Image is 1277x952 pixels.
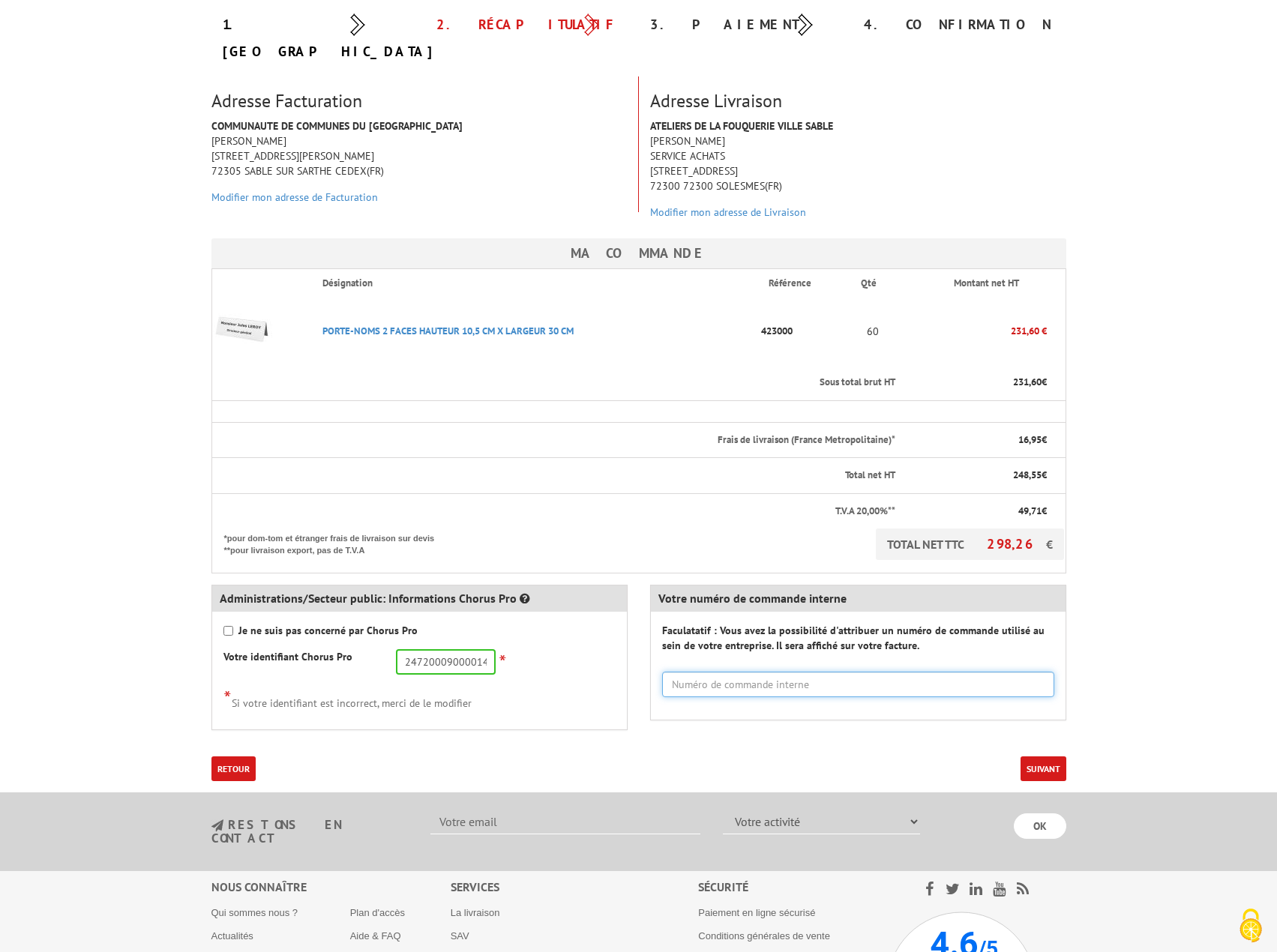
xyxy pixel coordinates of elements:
a: Actualités [211,930,253,942]
td: 60 [849,298,897,365]
h3: Adresse Facturation [211,91,627,111]
p: € [909,504,1046,519]
th: Qté [849,269,897,298]
p: Montant net HT [909,277,1063,291]
img: newsletter.jpg [211,819,223,832]
a: Qui sommes nous ? [211,907,298,918]
div: Si votre identifiant est incorrect, merci de le modifier [223,686,616,711]
div: Votre numéro de commande interne [651,585,1066,612]
a: PORTE-NOMS 2 FACES HAUTEUR 10,5 CM X LARGEUR 30 CM [322,325,574,337]
div: [PERSON_NAME] [STREET_ADDRESS][PERSON_NAME] 72305 SABLE SUR SARTHE CEDEX(FR) [200,118,638,212]
p: € [909,433,1046,448]
th: Référence [757,269,849,298]
div: 4. Confirmation [853,11,1066,38]
img: Cookies (fenêtre modale) [1232,907,1270,945]
a: Paiement en ligne sécurisé [698,907,815,918]
button: Cookies (fenêtre modale) [1225,901,1277,952]
h3: Adresse Livraison [650,91,1066,111]
span: 16,95 [1018,433,1042,446]
th: Désignation [310,269,756,298]
strong: Je ne suis pas concerné par Chorus Pro [238,624,418,637]
button: Suivant [1021,756,1066,781]
a: Plan d'accès [350,907,405,918]
p: T.V.A 20,00%** [224,504,896,519]
a: SAV [451,930,469,942]
strong: COMMUNAUTE DE COMMUNES DU [GEOGRAPHIC_DATA] [211,119,463,133]
th: Total net HT [211,458,897,494]
div: [PERSON_NAME] SERVICE ACHATS [STREET_ADDRESS] 72300 72300 SOLESMES(FR) [639,118,1078,227]
a: 1. [GEOGRAPHIC_DATA] [223,16,436,60]
p: *pour dom-tom et étranger frais de livraison sur devis **pour livraison export, pas de T.V.A [224,528,449,556]
div: Administrations/Secteur public: Informations Chorus Pro [212,585,627,612]
div: Nous connaître [211,879,451,896]
a: Conditions générales de vente [698,930,830,942]
div: Services [451,879,699,896]
span: 49,71 [1018,504,1042,517]
th: Sous total brut HT [211,365,897,400]
input: Numéro de commande interne [662,672,1054,697]
a: Aide & FAQ [350,930,401,942]
h3: Ma commande [211,238,1066,268]
p: 231,60 € [897,318,1046,344]
a: La livraison [451,907,500,918]
input: Votre email [430,809,700,834]
input: OK [1014,813,1066,839]
div: 2. Récapitulatif [425,11,639,38]
p: € [909,376,1046,390]
a: Modifier mon adresse de Livraison [650,205,806,219]
img: PORTE-NOMS 2 FACES HAUTEUR 10,5 CM X LARGEUR 30 CM [212,301,272,361]
strong: ATELIERS DE LA FOUQUERIE VILLE SABLE [650,119,833,133]
a: Modifier mon adresse de Facturation [211,190,378,204]
p: TOTAL NET TTC € [876,528,1064,560]
span: 231,60 [1013,376,1042,388]
span: 298,26 [987,535,1046,552]
input: Je ne suis pas concerné par Chorus Pro [223,626,233,636]
label: Faculatatif : Vous avez la possibilité d'attribuer un numéro de commande utilisé au sein de votre... [662,623,1054,653]
span: 248,55 [1013,469,1042,481]
div: 3. Paiement [639,11,853,38]
p: 423000 [757,318,849,344]
label: Votre identifiant Chorus Pro [223,649,352,664]
a: Retour [211,756,256,781]
h3: restons en contact [211,819,409,845]
div: Sécurité [698,879,886,896]
th: Frais de livraison (France Metropolitaine)* [211,422,897,458]
p: € [909,469,1046,483]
